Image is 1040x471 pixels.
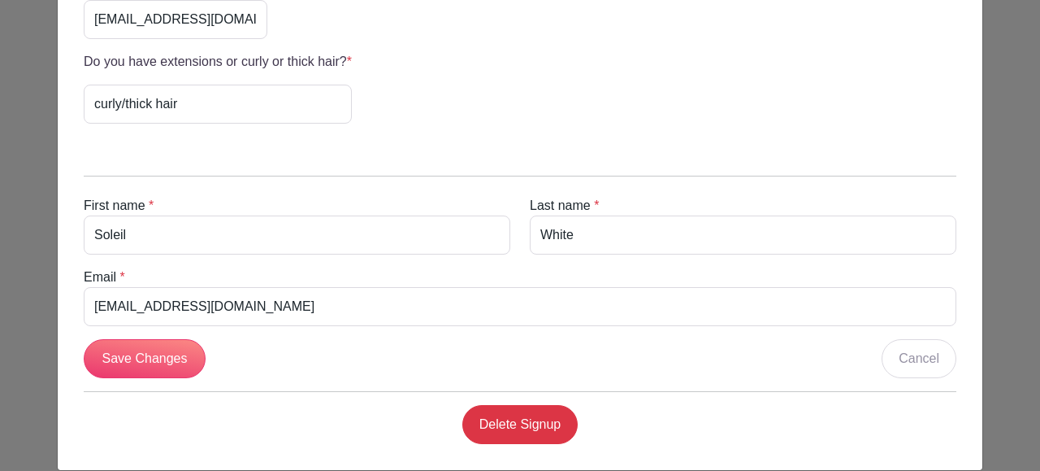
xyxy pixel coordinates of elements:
[530,196,591,216] label: Last name
[84,268,116,287] label: Email
[84,196,145,216] label: First name
[84,52,352,72] p: Do you have extensions or curly or thick hair?
[882,339,956,378] a: Cancel
[84,339,206,378] input: Save Changes
[462,405,578,444] a: Delete Signup
[84,85,352,124] input: Type your answer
